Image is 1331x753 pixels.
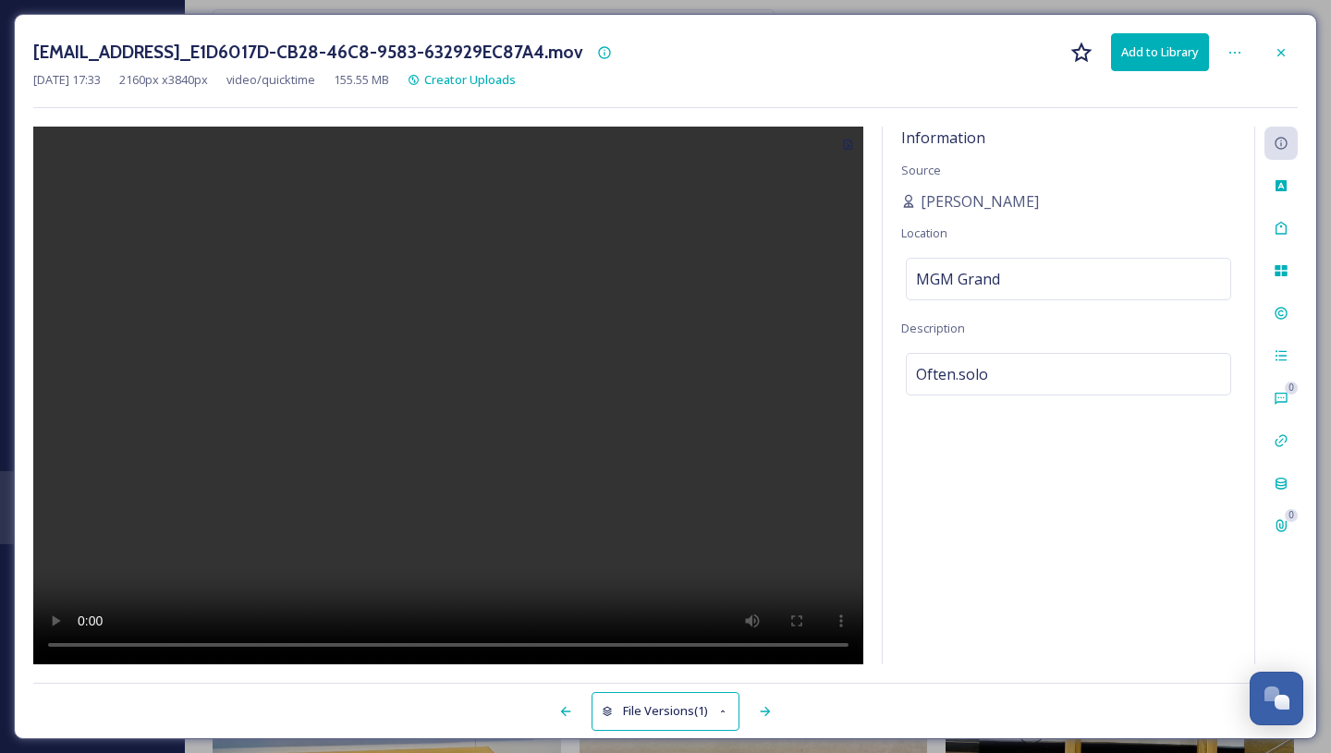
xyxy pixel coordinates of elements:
span: Description [901,320,965,336]
span: [PERSON_NAME] [921,190,1039,213]
div: 0 [1285,382,1298,395]
span: 155.55 MB [334,71,389,89]
div: 0 [1285,509,1298,522]
span: Location [901,225,947,241]
span: video/quicktime [226,71,315,89]
h3: [EMAIL_ADDRESS]_E1D6017D-CB28-46C8-9583-632929EC87A4.mov [33,39,583,66]
button: Open Chat [1250,672,1303,725]
button: File Versions(1) [592,692,739,730]
span: Information [901,128,985,148]
span: MGM Grand [916,268,1000,290]
span: Creator Uploads [424,71,516,88]
span: Often.solo [916,363,988,385]
span: [DATE] 17:33 [33,71,101,89]
span: Source [901,162,941,178]
span: 2160 px x 3840 px [119,71,208,89]
button: Add to Library [1111,33,1209,71]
